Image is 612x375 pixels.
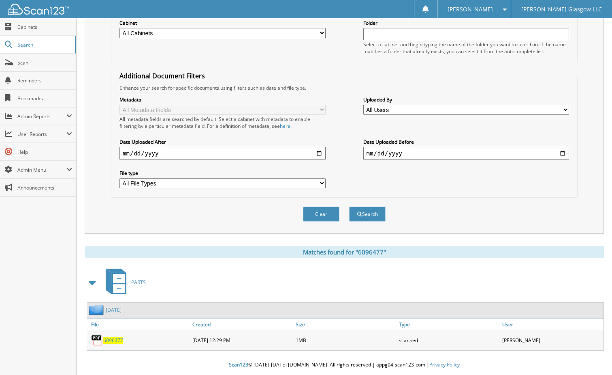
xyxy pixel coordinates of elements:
[303,207,339,222] button: Clear
[115,84,573,91] div: Enhance your search for specific documents using filters such as date and file type.
[363,138,569,145] label: Date Uploaded Before
[103,337,123,344] a: 6096477
[397,319,500,330] a: Type
[363,96,569,103] label: Uploaded By
[17,184,72,191] span: Announcements
[17,77,72,84] span: Reminders
[294,332,397,348] div: 1MB
[363,19,569,26] label: Folder
[119,116,325,129] div: All metadata fields are searched by default. Select a cabinet with metadata to enable filtering b...
[77,355,612,375] div: © [DATE]-[DATE] [DOMAIN_NAME]. All rights reserved | appg04-scan123-com |
[500,319,603,330] a: User
[119,96,325,103] label: Metadata
[280,123,290,129] a: here
[190,319,294,330] a: Created
[115,71,209,80] legend: Additional Document Filters
[500,332,603,348] div: [PERSON_NAME]
[87,319,190,330] a: File
[17,149,72,155] span: Help
[101,266,146,298] a: PARTS
[521,7,602,12] span: [PERSON_NAME] Glasgow LLC
[17,95,72,102] span: Bookmarks
[119,138,325,145] label: Date Uploaded After
[448,7,493,12] span: [PERSON_NAME]
[8,4,69,15] img: scan123-logo-white.svg
[131,279,146,286] span: PARTS
[229,361,248,368] span: Scan123
[85,246,604,258] div: Matches found for "6096477"
[17,59,72,66] span: Scan
[190,332,294,348] div: [DATE] 12:29 PM
[571,336,612,375] iframe: Chat Widget
[119,170,325,177] label: File type
[17,24,72,30] span: Cabinets
[349,207,386,222] button: Search
[294,319,397,330] a: Size
[119,147,325,160] input: start
[363,147,569,160] input: end
[119,19,325,26] label: Cabinet
[17,131,66,138] span: User Reports
[89,305,106,315] img: folder2.png
[363,41,569,55] div: Select a cabinet and begin typing the name of the folder you want to search in. If the name match...
[429,361,460,368] a: Privacy Policy
[397,332,500,348] div: scanned
[17,113,66,120] span: Admin Reports
[17,166,66,173] span: Admin Menu
[106,306,122,313] a: [DATE]
[17,41,71,48] span: Search
[91,334,103,346] img: PDF.png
